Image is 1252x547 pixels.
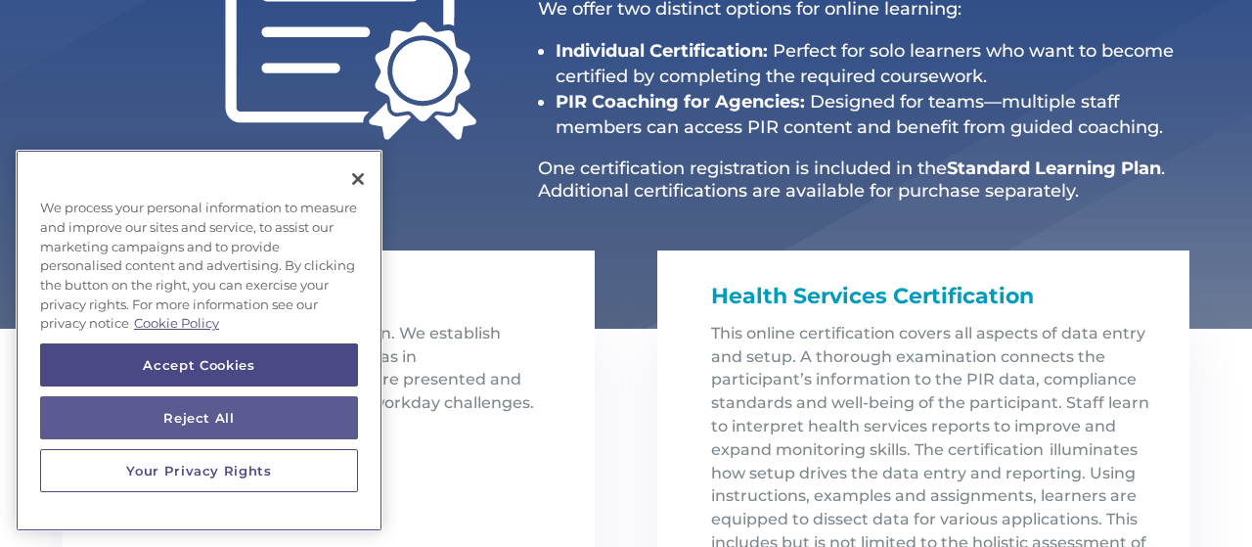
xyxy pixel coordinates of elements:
span: . Additional certifications are available for purchase separately. [538,158,1165,202]
strong: Standard Learning Plan [947,158,1161,179]
div: Privacy [16,150,382,531]
span: One certification registration is included in the [538,158,947,179]
strong: Individual Certification: [556,40,768,62]
a: More information about your privacy, opens in a new tab [134,315,219,331]
button: Reject All [40,396,358,439]
strong: PIR Coaching for Agencies: [556,91,805,113]
button: Accept Cookies [40,343,358,387]
li: Designed for teams—multiple staff members can access PIR content and benefit from guided coaching. [556,89,1189,140]
span: Health Services Certification [711,283,1034,309]
li: Perfect for solo learners who want to become certified by completing the required coursework. [556,38,1189,89]
div: We process your personal information to measure and improve our sites and service, to assist our ... [16,189,382,343]
button: Close [336,158,380,201]
div: Cookie banner [16,150,382,531]
button: Your Privacy Rights [40,449,358,492]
